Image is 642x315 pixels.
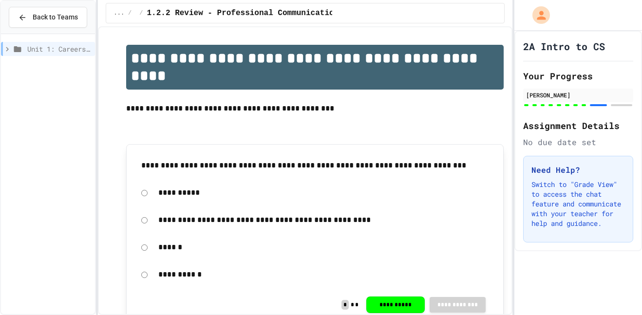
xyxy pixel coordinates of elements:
[522,4,552,26] div: My Account
[114,9,125,17] span: ...
[531,180,625,228] p: Switch to "Grade View" to access the chat feature and communicate with your teacher for help and ...
[33,12,78,22] span: Back to Teams
[523,69,633,83] h2: Your Progress
[139,9,143,17] span: /
[526,91,630,99] div: [PERSON_NAME]
[523,119,633,132] h2: Assignment Details
[531,164,625,176] h3: Need Help?
[523,136,633,148] div: No due date set
[147,7,339,19] span: 1.2.2 Review - Professional Communication
[128,9,132,17] span: /
[601,276,632,305] iframe: chat widget
[27,44,91,54] span: Unit 1: Careers & Professionalism
[523,39,605,53] h1: 2A Intro to CS
[9,7,87,28] button: Back to Teams
[561,234,632,275] iframe: chat widget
